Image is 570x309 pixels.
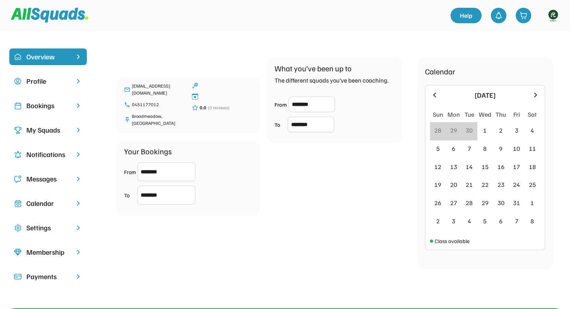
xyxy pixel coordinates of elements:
[513,110,520,119] div: Fri
[515,126,518,135] div: 3
[450,180,457,189] div: 20
[26,174,70,184] div: Messages
[74,175,82,183] img: chevron-right.svg
[529,162,536,171] div: 18
[14,102,22,110] img: Icon%20copy%202.svg
[14,151,22,159] img: Icon%20copy%204.svg
[14,200,22,207] img: Icon%20copy%207.svg
[466,198,473,207] div: 28
[26,125,70,135] div: My Squads
[208,104,230,111] div: (0 reviews)
[433,110,443,119] div: Sun
[513,144,520,153] div: 10
[479,110,491,119] div: Wed
[74,78,82,85] img: chevron-right.svg
[26,149,70,160] div: Notifications
[499,216,503,226] div: 6
[124,191,136,199] div: To
[14,53,22,61] img: home-smile.svg
[74,249,82,256] img: chevron-right.svg
[443,90,527,100] div: [DATE]
[499,144,503,153] div: 9
[452,216,455,226] div: 3
[132,101,184,108] div: 0451177012
[425,66,455,77] div: Calendar
[14,249,22,256] img: Icon%20copy%208.svg
[74,273,82,280] img: chevron-right.svg
[530,126,534,135] div: 4
[450,198,457,207] div: 27
[74,102,82,109] img: chevron-right.svg
[499,126,503,135] div: 2
[468,144,471,153] div: 7
[434,198,441,207] div: 26
[495,12,503,19] img: bell-03%20%281%29.svg
[26,76,70,86] div: Profile
[26,52,70,62] div: Overview
[11,8,88,22] img: Squad%20Logo.svg
[468,216,471,226] div: 4
[434,180,441,189] div: 19
[74,151,82,158] img: chevron-right.svg
[483,144,487,153] div: 8
[529,144,536,153] div: 11
[26,100,70,111] div: Bookings
[466,126,473,135] div: 30
[26,271,70,282] div: Payments
[275,121,286,129] div: To
[436,216,440,226] div: 2
[513,198,520,207] div: 31
[436,144,440,153] div: 5
[466,162,473,171] div: 14
[434,126,441,135] div: 28
[483,126,487,135] div: 1
[451,8,482,23] a: Help
[452,144,455,153] div: 6
[447,110,460,119] div: Mon
[497,180,504,189] div: 23
[132,83,184,97] div: [EMAIL_ADDRESS][DOMAIN_NAME]
[530,198,534,207] div: 1
[74,53,82,60] img: chevron-right%20copy%203.svg
[465,110,474,119] div: Tue
[530,216,534,226] div: 8
[513,162,520,171] div: 17
[26,223,70,233] div: Settings
[466,180,473,189] div: 21
[26,198,70,209] div: Calendar
[74,200,82,207] img: chevron-right.svg
[483,216,487,226] div: 5
[275,62,352,74] div: What you’ve been up to
[14,224,22,232] img: Icon%20copy%2016.svg
[520,12,527,19] img: shopping-cart-01%20%281%29.svg
[482,198,489,207] div: 29
[497,198,504,207] div: 30
[200,104,206,111] div: 0.0
[513,180,520,189] div: 24
[26,247,70,257] div: Membership
[14,175,22,183] img: Icon%20copy%205.svg
[275,76,389,85] div: The different squads you’ve been coaching.
[450,126,457,135] div: 29
[450,162,457,171] div: 13
[515,216,518,226] div: 7
[132,113,184,127] div: Broadmeadow, [GEOGRAPHIC_DATA]
[124,145,172,157] div: Your Bookings
[435,237,470,245] div: Class available
[496,110,506,119] div: Thu
[482,180,489,189] div: 22
[497,162,504,171] div: 16
[529,180,536,189] div: 25
[482,162,489,171] div: 15
[14,126,22,134] img: Icon%20copy%203.svg
[528,110,537,119] div: Sat
[74,126,82,134] img: chevron-right.svg
[124,168,136,176] div: From
[74,224,82,231] img: chevron-right.svg
[545,8,561,23] img: https%3A%2F%2F94044dc9e5d3b3599ffa5e2d56a015ce.cdn.bubble.io%2Ff1734594230631x534612339345057700%...
[14,78,22,85] img: user-circle.svg
[434,162,441,171] div: 12
[275,100,287,109] div: From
